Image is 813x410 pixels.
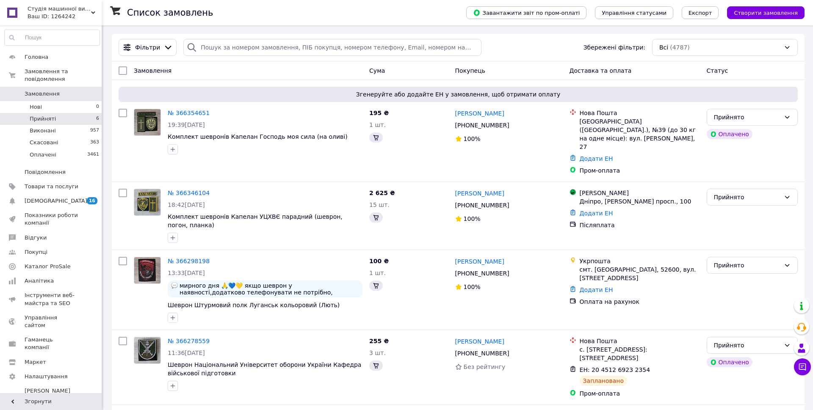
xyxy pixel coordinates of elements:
[369,67,385,74] span: Cума
[168,338,210,344] a: № 366278559
[719,9,805,16] a: Створити замовлення
[28,13,102,20] div: Ваш ID: 1264242
[25,90,60,98] span: Замовлення
[580,286,613,293] a: Додати ЕН
[134,67,171,74] span: Замовлення
[369,190,395,196] span: 2 625 ₴
[455,122,509,129] span: [PHONE_NUMBER]
[134,257,161,284] a: Фото товару
[369,258,389,264] span: 100 ₴
[455,189,504,198] a: [PERSON_NAME]
[30,151,56,159] span: Оплачені
[25,183,78,190] span: Товари та послуги
[580,265,700,282] div: смт. [GEOGRAPHIC_DATA], 52600, вул. [STREET_ADDRESS]
[25,373,68,380] span: Налаштування
[580,337,700,345] div: Нова Пошта
[96,115,99,123] span: 6
[168,302,340,308] span: Шеврон Штурмовий полк Луганськ кольоровий (Лють)
[30,127,56,135] span: Виконані
[369,110,389,116] span: 195 ₴
[25,168,66,176] span: Повідомлення
[25,314,78,329] span: Управління сайтом
[714,341,780,350] div: Прийнято
[30,139,58,146] span: Скасовані
[689,10,712,16] span: Експорт
[580,155,613,162] a: Додати ЕН
[580,376,628,386] div: Заплановано
[369,349,386,356] span: 3 шт.
[122,90,794,99] span: Згенеруйте або додайте ЕН у замовлення, щоб отримати оплату
[369,270,386,276] span: 1 шт.
[727,6,805,19] button: Створити замовлення
[135,43,160,52] span: Фільтри
[580,197,700,206] div: Дніпро, [PERSON_NAME] просп., 100
[580,117,700,151] div: [GEOGRAPHIC_DATA] ([GEOGRAPHIC_DATA].), №39 (до 30 кг на одне місце): вул. [PERSON_NAME], 27
[580,345,700,362] div: с. [STREET_ADDRESS]: [STREET_ADDRESS]
[714,113,780,122] div: Прийнято
[180,282,359,296] span: мирного дня 🙏💙💛 якщо шеврон у наявності,додатково телефонувати не потрібно, чекатиму номер ттн ,д...
[96,103,99,111] span: 0
[134,189,161,216] a: Фото товару
[25,248,47,256] span: Покупці
[5,30,100,45] input: Пошук
[168,201,205,208] span: 18:42[DATE]
[464,135,481,142] span: 100%
[794,358,811,375] button: Чат з покупцем
[455,270,509,277] span: [PHONE_NUMBER]
[473,9,580,17] span: Завантажити звіт по пром-оплаті
[134,109,160,135] img: Фото товару
[168,349,205,356] span: 11:36[DATE]
[580,189,700,197] div: [PERSON_NAME]
[466,6,586,19] button: Завантажити звіт по пром-оплаті
[583,43,645,52] span: Збережені фільтри:
[369,121,386,128] span: 1 шт.
[714,193,780,202] div: Прийнято
[580,109,700,117] div: Нова Пошта
[168,133,348,140] a: Комплект шевронів Капелан Господь моя сила (на оливі)
[168,361,361,377] a: Шеврон Національний Університет оборони України Кафедра військової підготовки
[595,6,673,19] button: Управління статусами
[30,115,56,123] span: Прийняті
[455,257,504,266] a: [PERSON_NAME]
[464,283,481,290] span: 100%
[455,350,509,357] span: [PHONE_NUMBER]
[168,121,205,128] span: 19:39[DATE]
[580,210,613,217] a: Додати ЕН
[134,257,160,283] img: Фото товару
[659,43,668,52] span: Всі
[714,261,780,270] div: Прийнято
[580,389,700,398] div: Пром-оплата
[168,213,343,228] a: Комплект шевронів Капелан УЦХВЄ парадний (шеврон, погон, планка)
[580,166,700,175] div: Пром-оплата
[580,297,700,306] div: Оплата на рахунок
[127,8,213,18] h1: Список замовлень
[30,103,42,111] span: Нові
[455,337,504,346] a: [PERSON_NAME]
[134,337,161,364] a: Фото товару
[464,215,481,222] span: 100%
[25,53,48,61] span: Головна
[455,109,504,118] a: [PERSON_NAME]
[25,336,78,351] span: Гаманець компанії
[580,221,700,229] div: Післяплата
[369,201,390,208] span: 15 шт.
[168,110,210,116] a: № 366354651
[134,337,160,363] img: Фото товару
[28,5,91,13] span: Студія машинної вишивки "ВІЛЬНІ"
[25,358,46,366] span: Маркет
[707,67,728,74] span: Статус
[87,151,99,159] span: 3461
[168,270,205,276] span: 13:33[DATE]
[580,366,650,373] span: ЕН: 20 4512 6923 2354
[25,197,87,205] span: [DEMOGRAPHIC_DATA]
[90,139,99,146] span: 363
[25,212,78,227] span: Показники роботи компанії
[25,277,54,285] span: Аналітика
[171,282,178,289] img: :speech_balloon:
[682,6,719,19] button: Експорт
[707,357,752,367] div: Оплачено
